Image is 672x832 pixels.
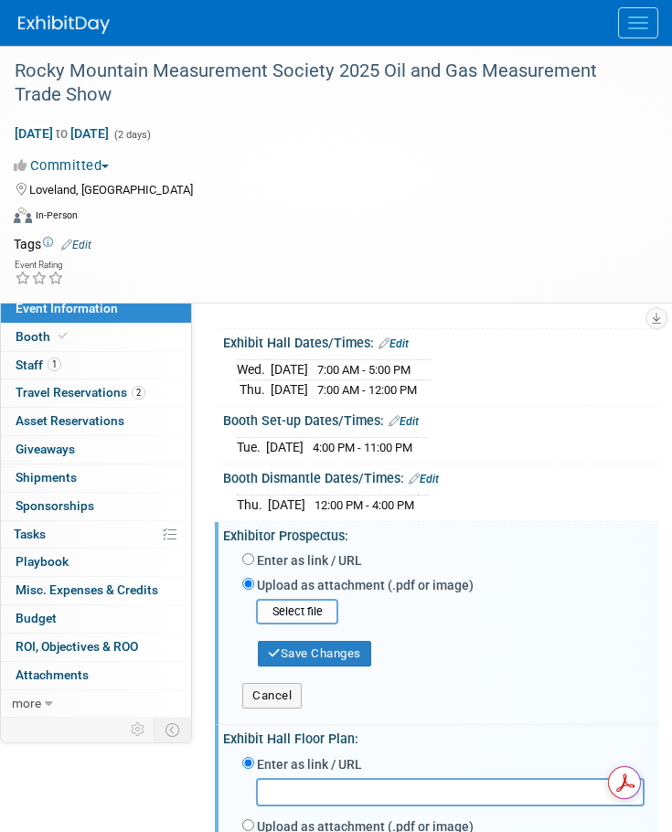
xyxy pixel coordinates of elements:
td: Wed. [237,360,271,380]
td: [DATE] [271,380,308,400]
span: 7:00 AM - 5:00 PM [317,363,411,377]
div: Rocky Mountain Measurement Society 2025 Oil and Gas Measurement Trade Show [8,55,635,111]
a: Edit [409,473,439,485]
a: Budget [1,605,191,633]
td: Personalize Event Tab Strip [123,718,155,741]
span: Misc. Expenses & Credits [16,582,158,597]
a: Giveaways [1,436,191,464]
a: Travel Reservations2 [1,379,191,407]
td: Tags [14,235,91,253]
a: Asset Reservations [1,408,191,435]
a: Sponsorships [1,493,191,520]
a: Booth [1,324,191,351]
span: [DATE] [DATE] [14,125,110,142]
td: Toggle Event Tabs [155,718,192,741]
span: Booth [16,329,71,344]
td: [DATE] [268,496,305,515]
td: [DATE] [266,438,304,457]
span: Event Information [16,301,118,315]
a: Edit [61,239,91,251]
i: Booth reservation complete [59,331,68,341]
span: Sponsorships [16,498,94,513]
a: Edit [379,337,409,350]
div: Event Rating [15,261,64,270]
span: Budget [16,611,57,625]
button: Save Changes [258,641,371,667]
img: Format-Inperson.png [14,208,32,222]
span: 12:00 PM - 4:00 PM [315,498,414,512]
span: Tasks [14,527,46,541]
span: Loveland, [GEOGRAPHIC_DATA] [29,183,193,197]
div: Booth Set-up Dates/Times: [223,407,658,431]
div: Exhibit Hall Dates/Times: [223,329,658,353]
a: ROI, Objectives & ROO [1,634,191,661]
div: Exhibitor Prospectus: [223,522,658,545]
span: more [12,696,41,710]
a: Shipments [1,464,191,492]
td: [DATE] [271,360,308,380]
td: Thu. [237,380,271,400]
div: Exhibit Hall Floor Plan: [223,725,658,748]
a: Misc. Expenses & Credits [1,577,191,604]
button: Menu [618,7,658,38]
a: Event Information [1,295,191,323]
label: Enter as link / URL [257,551,362,570]
span: Staff [16,357,61,372]
span: Travel Reservations [16,385,145,400]
span: Giveaways [16,442,75,456]
div: Event Format [14,205,635,232]
span: 2 [132,386,145,400]
a: Tasks [1,521,191,549]
button: Committed [14,156,116,176]
a: Playbook [1,549,191,576]
span: to [53,126,70,141]
div: In-Person [35,208,78,222]
span: 4:00 PM - 11:00 PM [313,441,412,454]
span: Attachments [16,667,89,682]
span: 1 [48,357,61,371]
span: Playbook [16,554,69,569]
span: ROI, Objectives & ROO [16,639,138,654]
button: Cancel [242,683,302,709]
a: more [1,690,191,718]
label: Upload as attachment (.pdf or image) [257,576,474,594]
span: Asset Reservations [16,413,124,428]
img: ExhibitDay [18,16,110,34]
td: Thu. [237,496,268,515]
label: Enter as link / URL [257,755,362,773]
a: Attachments [1,662,191,689]
a: Edit [389,415,419,428]
div: Booth Dismantle Dates/Times: [223,464,658,488]
span: Shipments [16,470,77,485]
a: Staff1 [1,352,191,379]
span: (2 days) [112,129,151,141]
td: Tue. [237,438,266,457]
span: 7:00 AM - 12:00 PM [317,383,417,397]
